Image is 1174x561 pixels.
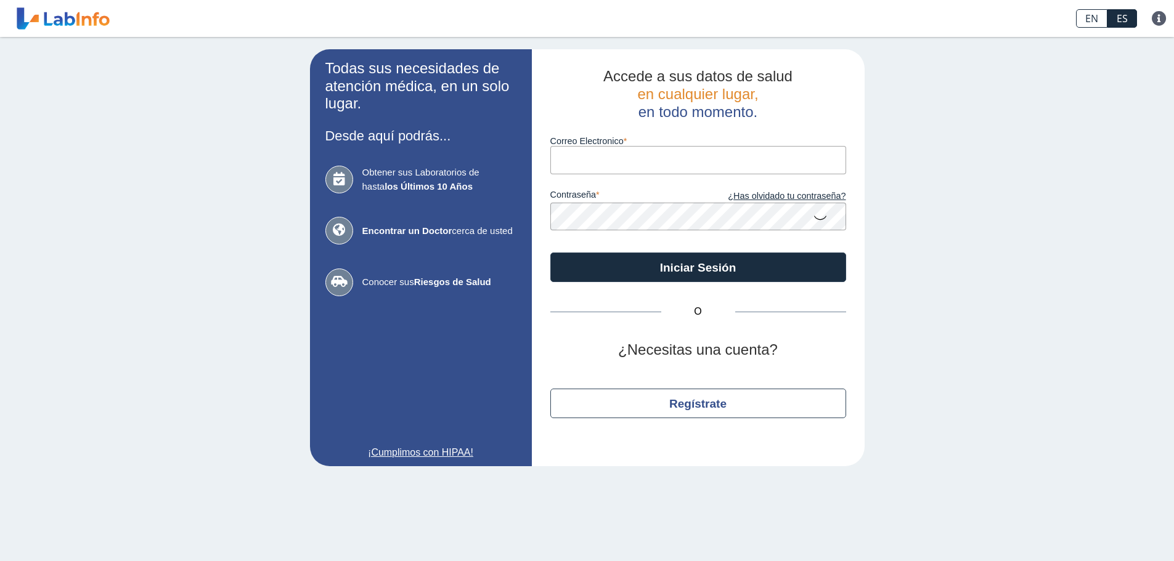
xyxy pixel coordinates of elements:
span: en cualquier lugar, [637,86,758,102]
b: Riesgos de Salud [414,276,491,287]
label: Correo Electronico [550,136,846,146]
button: Regístrate [550,389,846,418]
a: ¡Cumplimos con HIPAA! [325,445,516,460]
h3: Desde aquí podrás... [325,128,516,143]
a: ES [1107,9,1137,28]
a: ¿Has olvidado tu contraseña? [698,190,846,203]
b: Encontrar un Doctor [362,225,452,236]
span: en todo momento. [638,103,757,120]
button: Iniciar Sesión [550,252,846,282]
span: O [661,304,735,319]
span: Conocer sus [362,275,516,289]
a: EN [1076,9,1107,28]
h2: ¿Necesitas una cuenta? [550,341,846,359]
span: Accede a sus datos de salud [603,68,793,84]
span: Obtener sus Laboratorios de hasta [362,166,516,193]
h2: Todas sus necesidades de atención médica, en un solo lugar. [325,60,516,113]
b: los Últimos 10 Años [385,181,473,192]
label: contraseña [550,190,698,203]
span: cerca de usted [362,224,516,238]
